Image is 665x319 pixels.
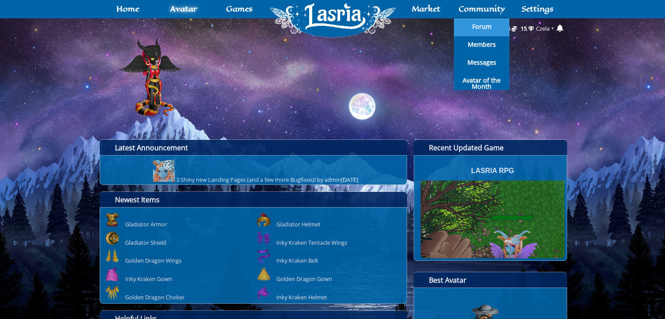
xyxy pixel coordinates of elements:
[317,176,341,184] a: Username
[472,24,491,30] span: Forum
[454,18,510,36] a: Forum
[153,160,175,182] img: avatar-headshot
[536,24,550,32] a: Czela
[257,250,318,265] a: Recent Abilities
[276,275,332,283] span: Golden Dragon Gown
[257,213,320,229] a: Recent Abilities
[106,250,119,263] img: Recent Abilities
[421,162,564,180] h3: Lasria RPG
[106,268,172,284] a: Recent Abilities
[100,140,407,156] a: Latest Announcement
[125,220,167,228] span: Gladiator Armor
[257,286,270,299] img: Recent Abilities
[521,24,527,32] span: 15
[153,176,176,184] a: Announcements
[454,54,510,72] a: Messages
[421,162,574,315] img: Newest Game
[106,232,119,245] img: Recent Abilities
[257,286,327,302] a: Recent Abilities
[454,72,510,90] a: Avatar of the Month
[106,286,185,302] a: Recent Abilities
[257,268,332,284] a: Recent Abilities
[106,232,166,247] a: Recent Abilities
[106,250,181,265] a: Recent Abilities
[125,239,166,246] span: Gladiator Shield
[459,5,505,12] span: Community
[257,232,270,245] img: Recent Abilities
[276,220,320,228] span: Gladiator Helmet
[125,293,185,301] span: Golden Dragon Choker
[170,5,197,12] span: Avatar
[467,59,496,66] span: Messages
[104,160,407,184] div: [DATE]
[456,77,508,90] span: Avatar of the Month
[276,293,327,301] span: Inky Kraken Helmet
[116,5,139,12] span: Home
[468,42,496,48] span: Members
[454,36,510,54] a: Members
[125,275,172,283] span: Inky Kraken Gown
[414,272,567,288] a: Best Avatar
[100,31,190,132] img: Avatar
[276,257,318,264] span: Inky Kraken Belt
[518,22,536,35] a: 15
[106,268,119,281] img: Recent Abilities
[257,250,270,263] img: Recent Abilities
[257,213,270,226] img: Recent Abilities
[412,5,440,12] span: Market
[125,257,181,264] span: Golden Dragon Wings
[257,232,347,247] a: Recent Abilities
[100,192,407,208] a: Newest Items
[267,37,398,77] a: Home
[226,5,252,12] span: Games
[414,140,567,156] a: Recent Updated Game
[106,286,119,299] img: Recent Abilities
[176,176,316,184] a: Topic Title
[106,213,167,229] a: Recent Abilities
[106,213,119,226] img: Recent Abilities
[522,5,554,12] span: Settings
[100,31,565,132] a: Avatar
[257,268,270,281] img: Recent Abilities
[276,239,347,246] span: Inky Kraken Tentacle Wings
